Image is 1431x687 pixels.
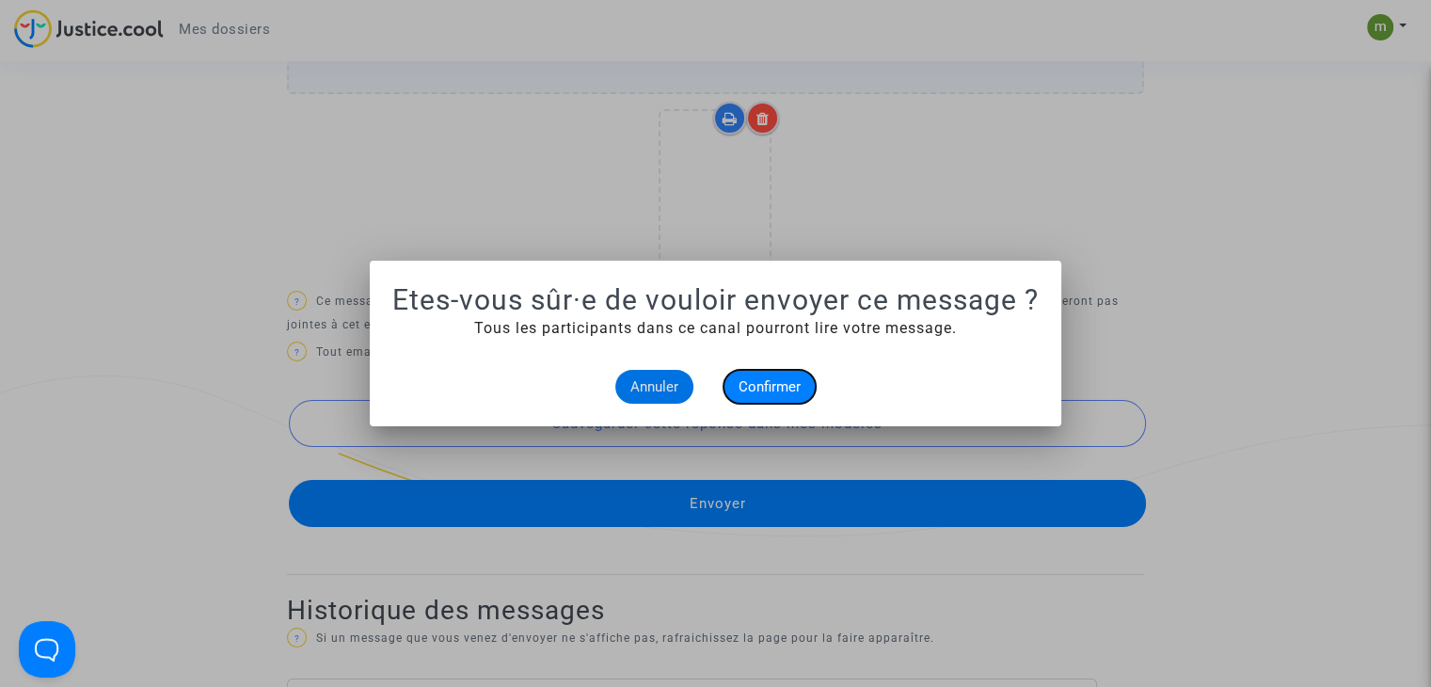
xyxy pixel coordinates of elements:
span: Confirmer [739,378,801,395]
button: Annuler [615,370,693,404]
span: Annuler [630,378,678,395]
h1: Etes-vous sûr·e de vouloir envoyer ce message ? [392,283,1039,317]
iframe: Help Scout Beacon - Open [19,621,75,678]
span: Tous les participants dans ce canal pourront lire votre message. [474,319,957,337]
button: Confirmer [723,370,816,404]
